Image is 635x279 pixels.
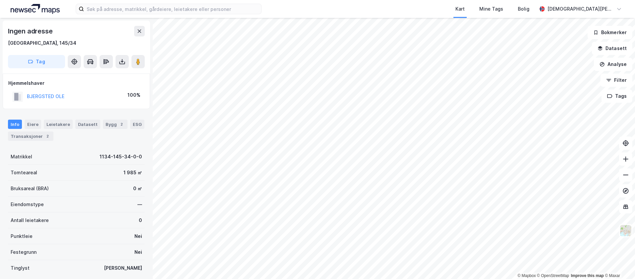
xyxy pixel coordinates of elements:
button: Bokmerker [588,26,632,39]
div: 2 [118,121,125,128]
div: Nei [134,248,142,256]
div: Eiendomstype [11,200,44,208]
div: Transaksjoner [8,132,53,141]
div: Hjemmelshaver [8,79,144,87]
div: Ingen adresse [8,26,54,36]
div: [GEOGRAPHIC_DATA], 145/34 [8,39,76,47]
div: 0 [139,216,142,224]
img: Z [619,224,632,237]
div: 1134-145-34-0-0 [100,153,142,161]
div: Tinglyst [11,264,30,272]
div: Bygg [103,120,127,129]
div: 2 [44,133,51,139]
div: [PERSON_NAME] [104,264,142,272]
div: Mine Tags [479,5,503,13]
div: ESG [130,120,144,129]
div: Info [8,120,22,129]
div: Nei [134,232,142,240]
button: Tag [8,55,65,68]
div: Antall leietakere [11,216,49,224]
iframe: Chat Widget [602,247,635,279]
a: Mapbox [517,273,536,278]
button: Datasett [592,42,632,55]
div: Bruksareal (BRA) [11,185,49,193]
div: 1 985 ㎡ [123,169,142,177]
div: Bolig [518,5,529,13]
div: 100% [127,91,140,99]
input: Søk på adresse, matrikkel, gårdeiere, leietakere eller personer [84,4,261,14]
div: Datasett [75,120,100,129]
div: Festegrunn [11,248,37,256]
div: [DEMOGRAPHIC_DATA][PERSON_NAME] [547,5,614,13]
button: Filter [600,74,632,87]
button: Analyse [594,58,632,71]
a: Improve this map [571,273,604,278]
div: Kontrollprogram for chat [602,247,635,279]
div: Tomteareal [11,169,37,177]
div: — [137,200,142,208]
div: Matrikkel [11,153,32,161]
div: 0 ㎡ [133,185,142,193]
div: Punktleie [11,232,33,240]
button: Tags [601,89,632,103]
div: Kart [455,5,465,13]
img: logo.a4113a55bc3d86da70a041830d287a7e.svg [11,4,60,14]
div: Leietakere [44,120,73,129]
a: OpenStreetMap [537,273,569,278]
div: Eiere [25,120,41,129]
